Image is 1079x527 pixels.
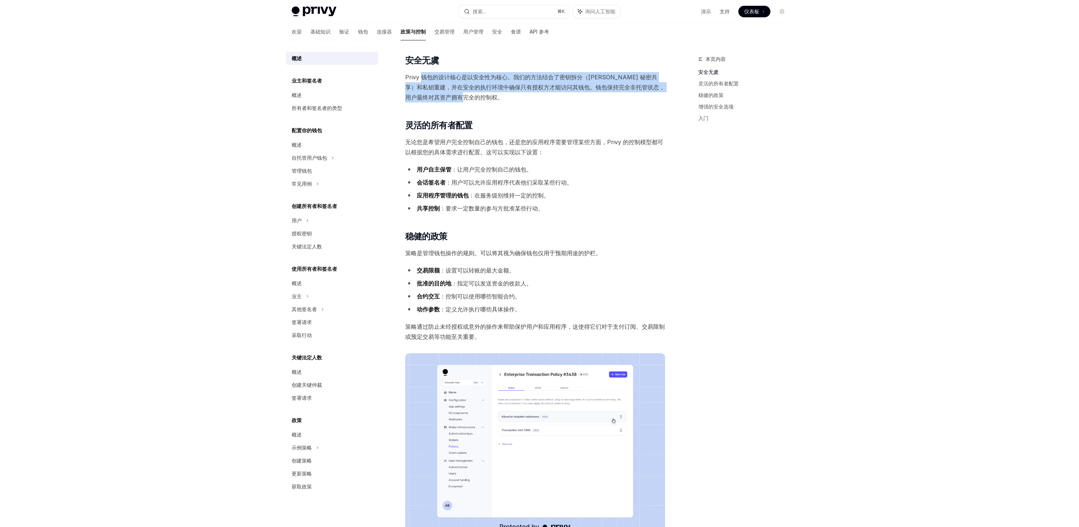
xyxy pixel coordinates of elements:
[459,5,569,18] button: 搜索...⌘K
[292,23,302,40] a: 欢迎
[446,179,572,186] font: ：用户可以允许应用程序代表他们采取某些行动。
[292,280,302,286] font: 概述
[451,280,532,287] font: ：指定可以发送资金的收款人。
[417,179,446,186] font: 会话签名者
[286,277,378,290] a: 概述
[417,293,440,300] font: 合约交互
[440,267,515,274] font: ：设置可以转账的最大金额。
[377,28,392,35] font: 连接器
[440,306,521,313] font: ：定义允许执行哪些具体操作。
[377,23,392,40] a: 连接器
[469,192,549,199] font: ：在服务级别维持一定的控制。
[463,28,483,35] font: 用户管理
[562,9,565,14] font: K
[292,266,337,272] font: 使用所有者和签名者
[401,28,426,35] font: 政策与控制
[511,23,521,40] a: 食谱
[698,115,708,121] font: 入门
[286,391,378,404] a: 签署请求
[463,23,483,40] a: 用户管理
[310,28,331,35] font: 基础知识
[292,354,322,360] font: 关键法定人数
[698,101,793,112] a: 增强的安全选项
[292,168,312,174] font: 管理钱包
[738,6,770,17] a: 仪表板
[698,66,793,78] a: 安全无虞
[292,431,302,438] font: 概述
[292,203,337,209] font: 创建所有者和签名者
[417,306,440,313] font: 动作参数
[701,8,711,15] a: 演示
[358,28,368,35] font: 钱包
[405,249,601,257] font: 策略是管理钱包操作的规则。可以将其视为确保钱包仅用于预期用途的护栏。
[286,480,378,493] a: 获取政策
[358,23,368,40] a: 钱包
[339,23,349,40] a: 验证
[405,231,447,242] font: 稳健的政策
[698,103,734,110] font: 增强的安全选项
[720,8,730,15] a: 支持
[292,127,322,133] font: 配置你的钱包
[292,369,302,375] font: 概述
[530,23,549,40] a: API 参考
[492,23,502,40] a: 安全
[417,205,440,212] font: 共享控制
[292,483,312,490] font: 获取政策
[473,8,486,14] font: 搜索...
[530,28,549,35] font: API 参考
[405,138,663,156] font: 无论您是希望用户完全控制自己的钱包，还是您的应用程序需要管理某些方面，Privy 的控制模型都可以根据您的具体需求进行配置。这可以实现以下设置：
[698,80,739,87] font: 灵活的所有者配置
[698,89,793,101] a: 稳健的政策
[292,319,312,325] font: 签署请求
[776,6,788,17] button: 切换暗模式
[292,444,312,451] font: 示例策略
[292,217,302,223] font: 用户
[292,382,322,388] font: 创建关键仲裁
[440,293,521,300] font: ：控制可以使用哪些智能合约。
[310,23,331,40] a: 基础知识
[292,92,302,98] font: 概述
[286,52,378,65] a: 概述
[292,142,302,148] font: 概述
[286,467,378,480] a: 更新策略
[417,267,440,274] font: 交易限额
[706,56,726,62] font: 本页内容
[292,293,302,299] font: 业主
[405,74,665,101] font: Privy 钱包的设计核心是以安全性为核心。我们的方法结合了密钥拆分（[PERSON_NAME] 秘密共享）和私钥重建，并在安全的执行环境中确保只有授权方才能访问其钱包。钱包保持完全非托管状态，...
[292,243,322,249] font: 关键法定人数
[292,77,322,84] font: 业主和签名者
[720,8,730,14] font: 支持
[292,181,312,187] font: 常见用例
[339,28,349,35] font: 验证
[585,8,615,14] font: 询问人工智能
[701,8,711,14] font: 演示
[417,280,451,287] font: 批准的目的地
[405,55,439,66] font: 安全无虞
[451,166,532,173] font: ：让用户完全控制自己的钱包。
[286,138,378,151] a: 概述
[292,457,312,464] font: 创建策略
[417,166,451,173] font: 用户自主保管
[286,240,378,253] a: 关键法定人数
[292,55,302,61] font: 概述
[405,323,665,340] font: 策略通过防止未经授权或意外的操作来帮助保护用户和应用程序，这使得它们对于支付订阅、交易限制或预定交易等功能至关重要。
[492,28,502,35] font: 安全
[698,92,724,98] font: 稳健的政策
[286,316,378,329] a: 签署请求
[292,332,312,338] font: 采取行动
[401,23,426,40] a: 政策与控制
[698,112,793,124] a: 入门
[286,366,378,378] a: 概述
[440,205,544,212] font: ：要求一定数量的参与方批准某些行动。
[292,470,312,477] font: 更新策略
[292,230,312,236] font: 授权密钥
[286,227,378,240] a: 授权密钥
[286,378,378,391] a: 创建关键仲裁
[286,428,378,441] a: 概述
[292,6,336,17] img: 灯光标志
[698,78,793,89] a: 灵活的所有者配置
[286,454,378,467] a: 创建策略
[557,9,562,14] font: ⌘
[292,105,342,111] font: 所有者和签名者的类型
[434,28,455,35] font: 交易管理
